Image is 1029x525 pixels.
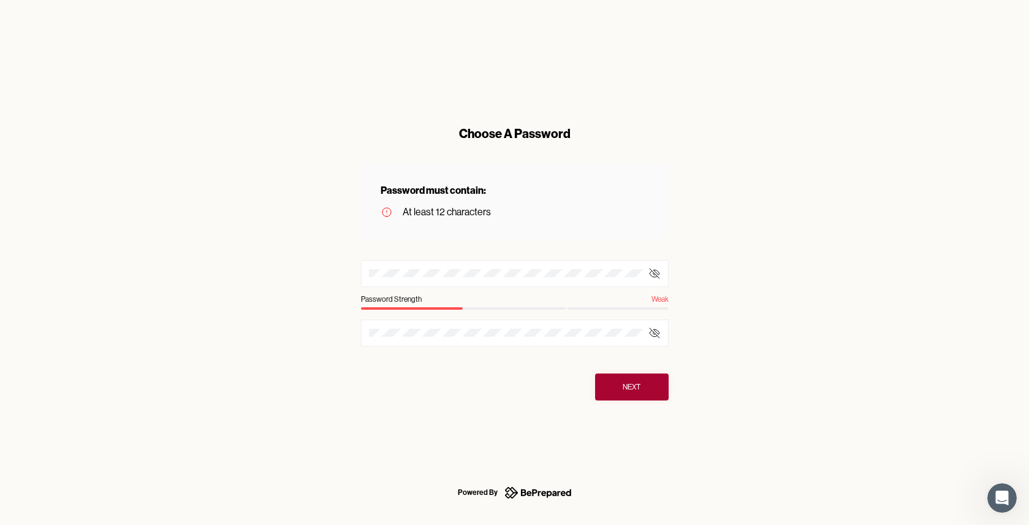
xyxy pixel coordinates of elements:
[403,204,491,221] div: At least 12 characters
[987,483,1017,513] iframe: Intercom live chat
[361,293,422,305] div: Password Strength
[381,182,649,199] div: Password must contain:
[458,485,498,500] div: Powered By
[361,125,669,142] div: Choose A Password
[595,374,669,400] button: Next
[623,381,640,393] div: Next
[651,293,669,305] div: Weak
